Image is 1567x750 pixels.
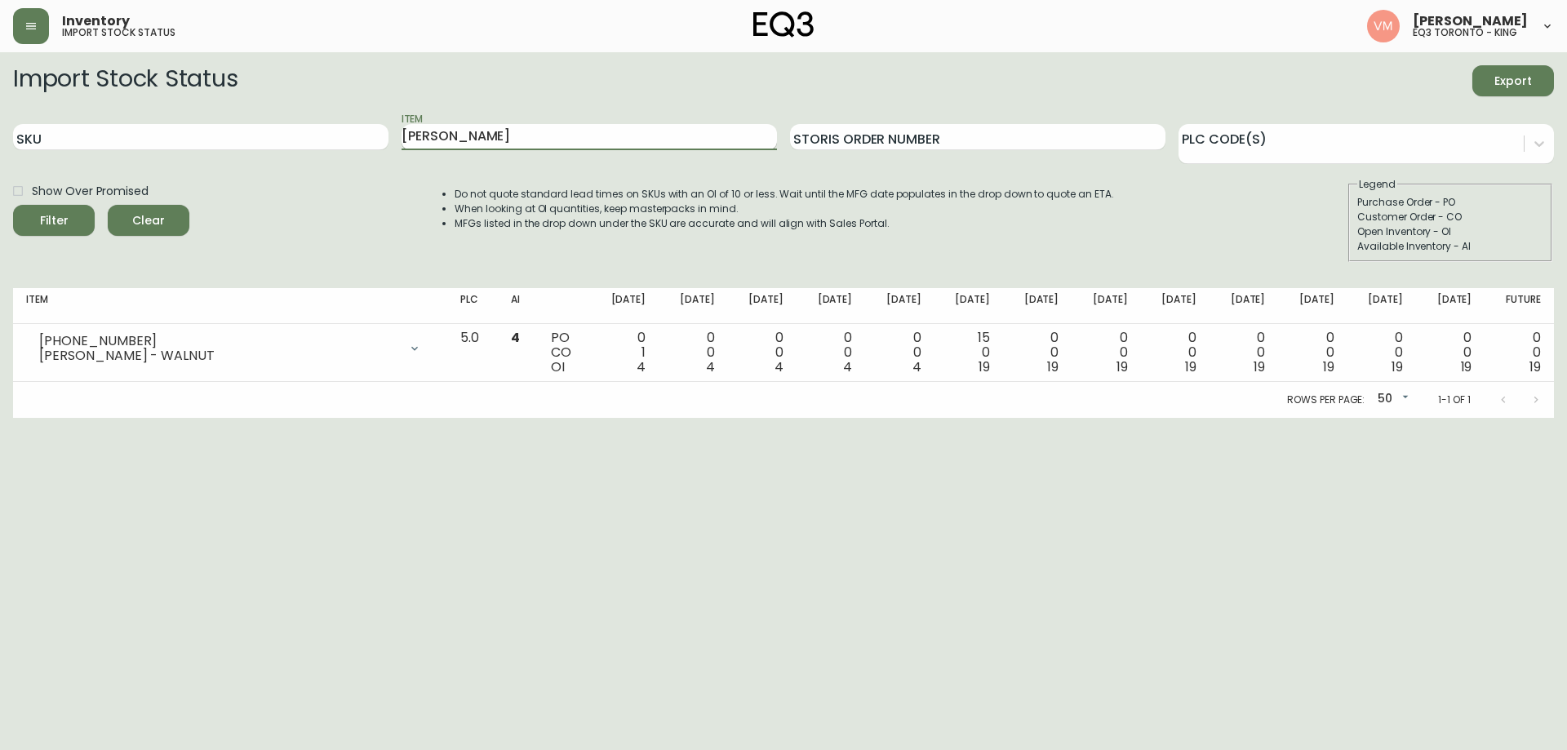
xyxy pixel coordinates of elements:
span: Clear [121,211,176,231]
li: Do not quote standard lead times on SKUs with an OI of 10 or less. Wait until the MFG date popula... [455,187,1114,202]
div: Available Inventory - AI [1357,239,1543,254]
th: [DATE] [1416,288,1485,324]
button: Clear [108,205,189,236]
div: 0 0 [1291,331,1334,375]
img: logo [753,11,814,38]
span: OI [551,357,565,376]
span: Show Over Promised [32,183,149,200]
p: Rows per page: [1287,393,1365,407]
div: Filter [40,211,69,231]
th: [DATE] [728,288,797,324]
td: 5.0 [447,324,498,382]
li: MFGs listed in the drop down under the SKU are accurate and will align with Sales Portal. [455,216,1114,231]
div: [PHONE_NUMBER][PERSON_NAME] - WALNUT [26,331,434,366]
img: 0f63483a436850f3a2e29d5ab35f16df [1367,10,1400,42]
th: [DATE] [1003,288,1072,324]
span: Inventory [62,15,130,28]
div: Open Inventory - OI [1357,224,1543,239]
th: [DATE] [865,288,934,324]
span: 19 [1392,357,1403,376]
th: PLC [447,288,498,324]
span: 4 [706,357,715,376]
th: AI [498,288,537,324]
th: [DATE] [1278,288,1347,324]
span: 4 [912,357,921,376]
legend: Legend [1357,177,1397,192]
button: Export [1472,65,1554,96]
h5: import stock status [62,28,175,38]
span: 19 [1529,357,1541,376]
span: 4 [511,328,520,347]
span: 19 [1461,357,1472,376]
div: 0 0 [1154,331,1196,375]
p: 1-1 of 1 [1438,393,1471,407]
h5: eq3 toronto - king [1413,28,1517,38]
div: 0 0 [1498,331,1541,375]
div: 0 1 [603,331,646,375]
div: 0 0 [1429,331,1472,375]
div: 0 0 [1361,331,1403,375]
span: 4 [775,357,783,376]
th: [DATE] [1210,288,1278,324]
span: 19 [1047,357,1059,376]
div: 0 0 [741,331,783,375]
span: 19 [1323,357,1334,376]
div: Customer Order - CO [1357,210,1543,224]
div: 15 0 [948,331,990,375]
th: [DATE] [1347,288,1416,324]
span: 4 [843,357,852,376]
th: [DATE] [1072,288,1140,324]
th: [DATE] [797,288,865,324]
div: 0 0 [810,331,852,375]
th: Item [13,288,447,324]
li: When looking at OI quantities, keep masterpacks in mind. [455,202,1114,216]
div: Purchase Order - PO [1357,195,1543,210]
div: [PERSON_NAME] - WALNUT [39,348,398,363]
th: [DATE] [590,288,659,324]
div: 0 0 [1223,331,1265,375]
div: [PHONE_NUMBER] [39,334,398,348]
span: 19 [1254,357,1265,376]
th: [DATE] [1141,288,1210,324]
span: 19 [979,357,990,376]
th: Future [1485,288,1554,324]
button: Filter [13,205,95,236]
th: [DATE] [934,288,1003,324]
span: 19 [1185,357,1196,376]
div: 0 0 [672,331,714,375]
th: [DATE] [659,288,727,324]
h2: Import Stock Status [13,65,237,96]
span: 19 [1116,357,1128,376]
div: 0 0 [1016,331,1059,375]
span: [PERSON_NAME] [1413,15,1528,28]
span: Export [1485,71,1541,91]
div: 0 0 [878,331,921,375]
div: 0 0 [1085,331,1127,375]
div: PO CO [551,331,577,375]
span: 4 [637,357,646,376]
div: 50 [1371,386,1412,413]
